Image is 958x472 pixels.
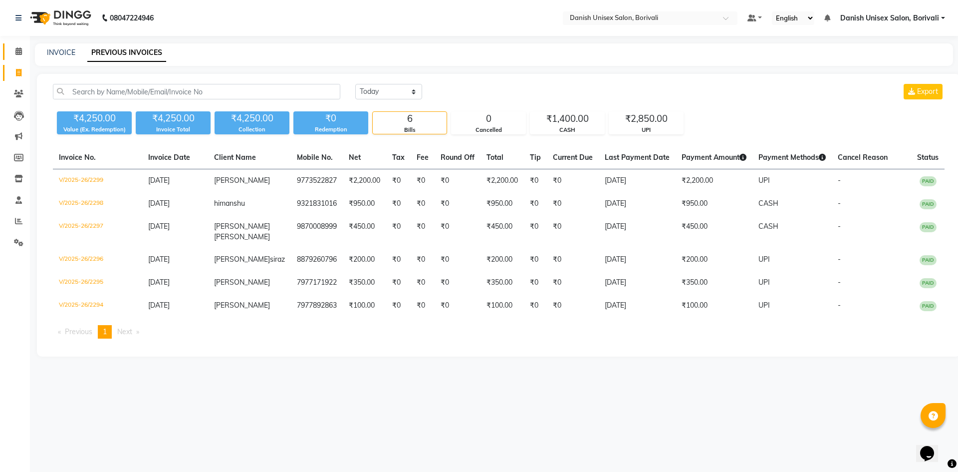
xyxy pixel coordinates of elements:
[214,222,270,231] span: [PERSON_NAME]
[136,111,211,125] div: ₹4,250.00
[920,222,937,232] span: PAID
[53,325,945,339] nav: Pagination
[920,278,937,288] span: PAID
[441,153,475,162] span: Round Off
[480,215,524,248] td: ₹450.00
[917,153,939,162] span: Status
[148,301,170,310] span: [DATE]
[25,4,94,32] img: logo
[57,125,132,134] div: Value (Ex. Redemption)
[920,301,937,311] span: PAID
[215,111,289,125] div: ₹4,250.00
[136,125,211,134] div: Invoice Total
[838,222,841,231] span: -
[343,271,386,294] td: ₹350.00
[291,294,343,317] td: 7977892863
[53,271,142,294] td: V/2025-26/2295
[411,215,435,248] td: ₹0
[452,112,525,126] div: 0
[758,255,770,264] span: UPI
[524,192,547,215] td: ₹0
[65,327,92,336] span: Previous
[57,111,132,125] div: ₹4,250.00
[291,192,343,215] td: 9321831016
[916,432,948,462] iframe: chat widget
[53,215,142,248] td: V/2025-26/2297
[920,176,937,186] span: PAID
[530,153,541,162] span: Tip
[386,271,411,294] td: ₹0
[480,271,524,294] td: ₹350.00
[373,126,447,134] div: Bills
[599,248,676,271] td: [DATE]
[343,169,386,193] td: ₹2,200.00
[920,199,937,209] span: PAID
[605,153,670,162] span: Last Payment Date
[758,222,778,231] span: CASH
[758,153,826,162] span: Payment Methods
[480,169,524,193] td: ₹2,200.00
[920,255,937,265] span: PAID
[148,222,170,231] span: [DATE]
[148,278,170,287] span: [DATE]
[838,176,841,185] span: -
[392,153,405,162] span: Tax
[293,125,368,134] div: Redemption
[530,112,604,126] div: ₹1,400.00
[547,192,599,215] td: ₹0
[547,169,599,193] td: ₹0
[599,169,676,193] td: [DATE]
[110,4,154,32] b: 08047224946
[547,271,599,294] td: ₹0
[682,153,746,162] span: Payment Amount
[215,125,289,134] div: Collection
[386,248,411,271] td: ₹0
[838,301,841,310] span: -
[676,169,752,193] td: ₹2,200.00
[435,215,480,248] td: ₹0
[904,84,943,99] button: Export
[524,271,547,294] td: ₹0
[599,215,676,248] td: [DATE]
[524,215,547,248] td: ₹0
[148,255,170,264] span: [DATE]
[214,301,270,310] span: [PERSON_NAME]
[291,271,343,294] td: 7977171922
[53,84,340,99] input: Search by Name/Mobile/Email/Invoice No
[386,169,411,193] td: ₹0
[676,248,752,271] td: ₹200.00
[435,169,480,193] td: ₹0
[838,199,841,208] span: -
[386,215,411,248] td: ₹0
[452,126,525,134] div: Cancelled
[676,294,752,317] td: ₹100.00
[480,294,524,317] td: ₹100.00
[214,278,270,287] span: [PERSON_NAME]
[486,153,503,162] span: Total
[343,215,386,248] td: ₹450.00
[214,232,270,241] span: [PERSON_NAME]
[214,255,270,264] span: [PERSON_NAME]
[599,192,676,215] td: [DATE]
[411,271,435,294] td: ₹0
[148,199,170,208] span: [DATE]
[599,271,676,294] td: [DATE]
[373,112,447,126] div: 6
[103,327,107,336] span: 1
[599,294,676,317] td: [DATE]
[917,87,938,96] span: Export
[840,13,939,23] span: Danish Unisex Salon, Borivali
[547,294,599,317] td: ₹0
[47,48,75,57] a: INVOICE
[386,192,411,215] td: ₹0
[291,215,343,248] td: 9870008999
[343,248,386,271] td: ₹200.00
[148,153,190,162] span: Invoice Date
[291,248,343,271] td: 8879260796
[411,169,435,193] td: ₹0
[435,294,480,317] td: ₹0
[609,126,683,134] div: UPI
[553,153,593,162] span: Current Due
[676,192,752,215] td: ₹950.00
[524,169,547,193] td: ₹0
